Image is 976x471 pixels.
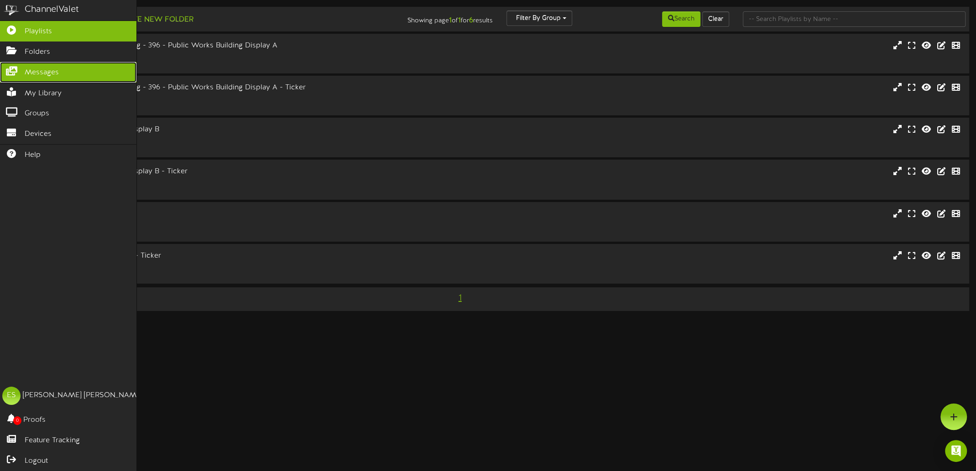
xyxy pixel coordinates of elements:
[506,10,572,26] button: Filter By Group
[37,209,414,219] div: [GEOGRAPHIC_DATA]
[37,251,414,261] div: [GEOGRAPHIC_DATA] Rd - Ticker
[37,185,414,192] div: # 8610
[37,269,414,277] div: # 15427
[25,88,62,99] span: My Library
[37,59,414,67] div: # 2463
[25,109,49,119] span: Groups
[13,416,21,425] span: 0
[37,219,414,227] div: Landscape ( 16:9 )
[743,11,966,27] input: -- Search Playlists by Name --
[37,83,414,93] div: Midvale - 1478 - Marketing - 396 - Public Works Building Display A - Ticker
[342,10,500,26] div: Showing page of for results
[37,41,414,51] div: Midvale - 1478 - Marketing - 396 - Public Works Building Display A
[945,440,967,462] div: Open Intercom Messenger
[37,124,414,135] div: Public Works Building Display B
[662,11,700,27] button: Search
[37,166,414,177] div: Public Works Building Display B - Ticker
[25,435,80,446] span: Feature Tracking
[105,14,196,26] button: Create New Folder
[458,16,461,25] strong: 1
[25,129,52,140] span: Devices
[37,143,414,150] div: # 8608
[23,415,46,425] span: Proofs
[37,101,414,109] div: # 2464
[25,456,48,466] span: Logout
[37,93,414,101] div: Ticker ( )
[702,11,729,27] button: Clear
[2,387,21,405] div: ES
[37,51,414,59] div: Landscape ( 16:9 )
[25,67,59,78] span: Messages
[37,227,414,234] div: # 15426
[37,261,414,269] div: Ticker ( )
[456,293,464,303] span: 1
[469,16,473,25] strong: 6
[23,390,143,401] div: [PERSON_NAME] [PERSON_NAME]
[25,150,41,160] span: Help
[25,47,50,57] span: Folders
[37,135,414,143] div: Landscape ( 16:9 )
[37,177,414,185] div: Ticker ( )
[25,26,52,37] span: Playlists
[25,3,79,16] div: ChannelValet
[449,16,452,25] strong: 1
